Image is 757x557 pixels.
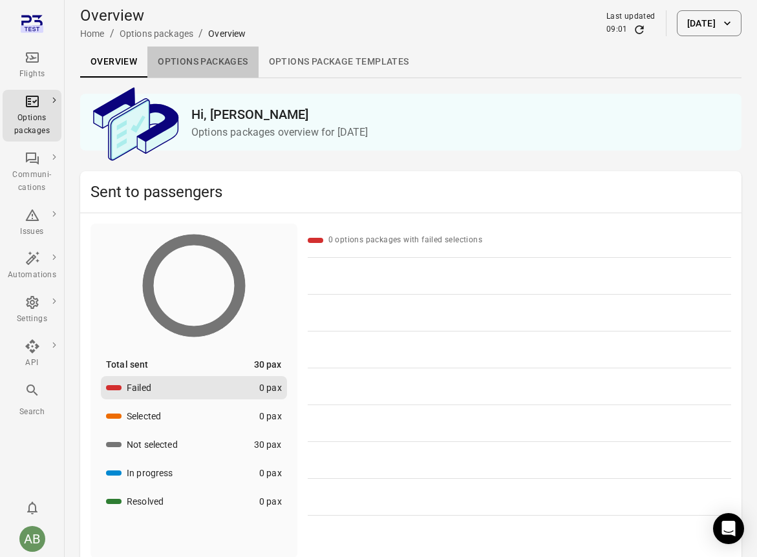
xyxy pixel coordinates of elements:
div: Not selected [127,438,178,451]
button: Refresh data [633,23,646,36]
div: Options packages [8,112,56,138]
button: Failed0 pax [101,376,287,399]
button: Selected0 pax [101,405,287,428]
button: Search [3,379,61,422]
h1: Overview [80,5,246,26]
a: Automations [3,247,61,286]
a: Overview [80,47,147,78]
div: In progress [127,467,173,479]
div: 30 pax [254,438,282,451]
div: 09:01 [606,23,628,36]
a: Settings [3,291,61,330]
div: 0 options packages with failed selections [328,234,482,247]
div: 0 pax [259,410,282,423]
div: Settings [8,313,56,326]
div: 30 pax [254,358,282,371]
a: Options packages [3,90,61,142]
div: Resolved [127,495,164,508]
h2: Sent to passengers [91,182,731,202]
div: Local navigation [80,47,741,78]
p: Options packages overview for [DATE] [191,125,731,140]
button: Resolved0 pax [101,490,287,513]
div: Last updated [606,10,656,23]
a: API [3,335,61,373]
div: Issues [8,226,56,238]
button: Notifications [19,495,45,521]
div: Open Intercom Messenger [713,513,744,544]
div: Selected [127,410,161,423]
h2: Hi, [PERSON_NAME] [191,104,731,125]
button: Not selected30 pax [101,433,287,456]
a: Options package Templates [259,47,420,78]
div: Total sent [106,358,149,371]
li: / [198,26,203,41]
div: Failed [127,381,151,394]
a: Communi-cations [3,147,61,198]
li: / [110,26,114,41]
button: In progress0 pax [101,461,287,485]
nav: Breadcrumbs [80,26,246,41]
div: Communi-cations [8,169,56,194]
a: Options packages [120,28,193,39]
a: Flights [3,46,61,85]
div: Overview [208,27,246,40]
div: API [8,357,56,370]
div: 0 pax [259,495,282,508]
div: Flights [8,68,56,81]
div: AB [19,526,45,552]
div: Automations [8,269,56,282]
a: Issues [3,204,61,242]
div: 0 pax [259,467,282,479]
button: Aslaug Bjarnadottir [14,521,50,557]
div: Search [8,406,56,419]
div: 0 pax [259,381,282,394]
button: [DATE] [677,10,741,36]
a: Options packages [147,47,258,78]
a: Home [80,28,105,39]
